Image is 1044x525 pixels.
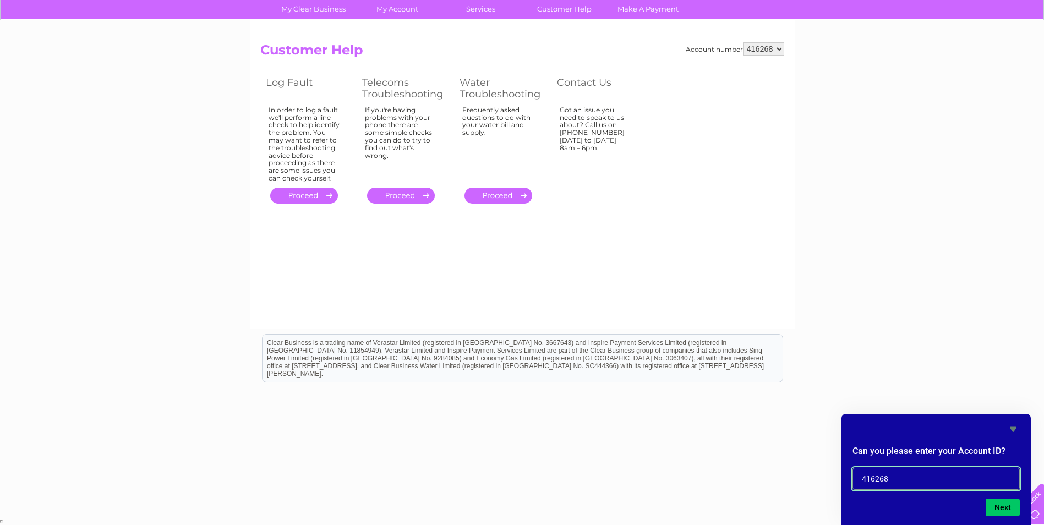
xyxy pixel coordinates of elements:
[260,74,357,103] th: Log Fault
[270,188,338,204] a: .
[454,74,551,103] th: Water Troubleshooting
[263,6,783,53] div: Clear Business is a trading name of Verastar Limited (registered in [GEOGRAPHIC_DATA] No. 3667643...
[260,42,784,63] h2: Customer Help
[551,74,648,103] th: Contact Us
[560,106,631,178] div: Got an issue you need to speak to us about? Call us on [PHONE_NUMBER] [DATE] to [DATE] 8am – 6pm.
[365,106,438,178] div: If you're having problems with your phone there are some simple checks you can do to try to find ...
[852,445,1020,463] h2: Can you please enter your Account ID?
[462,106,535,178] div: Frequently asked questions to do with your water bill and supply.
[1008,47,1034,55] a: Log out
[1007,423,1020,436] button: Hide survey
[367,188,435,204] a: .
[36,29,92,62] img: logo.png
[909,47,942,55] a: Telecoms
[357,74,454,103] th: Telecoms Troubleshooting
[852,423,1020,516] div: Can you please enter your Account ID?
[837,6,912,19] a: 0333 014 3131
[878,47,902,55] a: Energy
[850,47,871,55] a: Water
[971,47,998,55] a: Contact
[948,47,964,55] a: Blog
[269,106,340,182] div: In order to log a fault we'll perform a line check to help identify the problem. You may want to ...
[686,42,784,56] div: Account number
[852,468,1020,490] input: Can you please enter your Account ID?
[464,188,532,204] a: .
[986,499,1020,516] button: Next question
